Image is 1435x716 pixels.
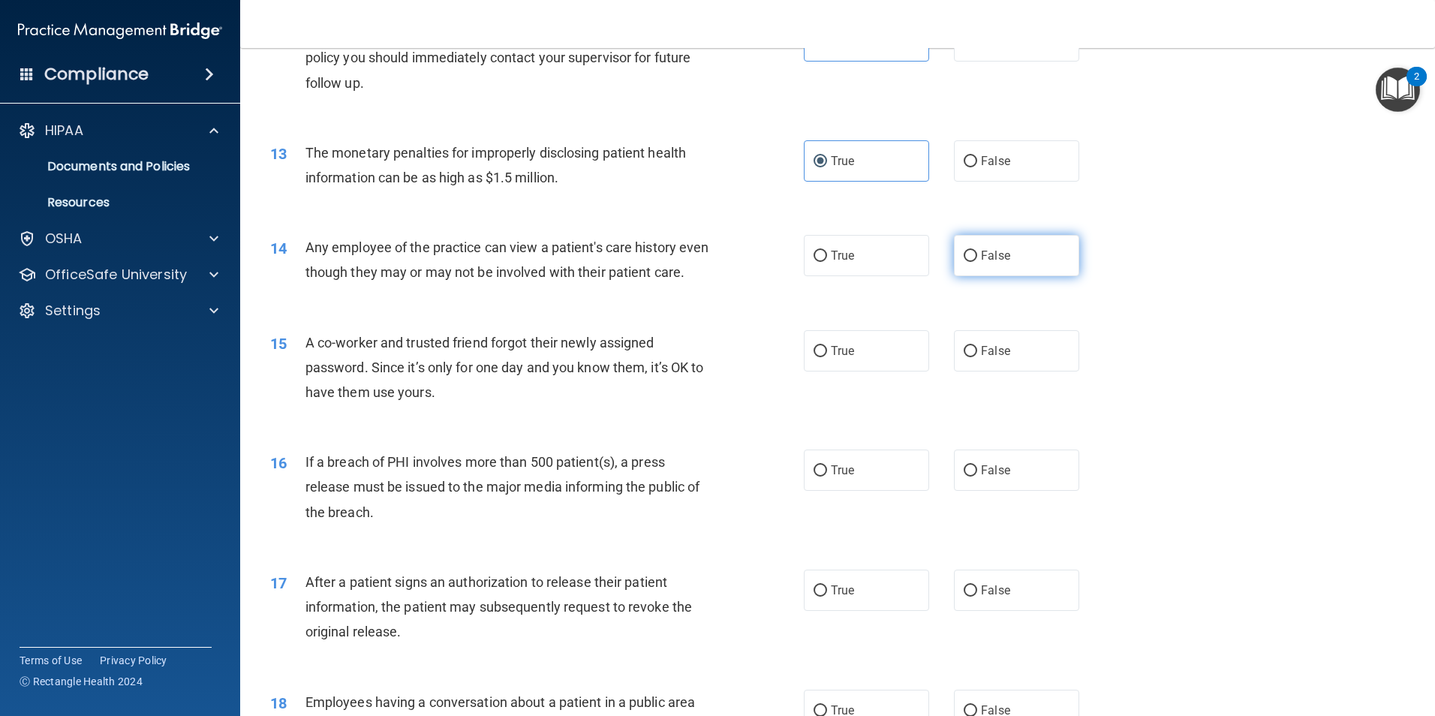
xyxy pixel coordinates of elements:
span: 16 [270,454,287,472]
span: Any employee of the practice can view a patient's care history even though they may or may not be... [305,239,709,280]
p: Settings [45,302,101,320]
span: True [831,583,854,597]
p: Documents and Policies [10,159,215,174]
span: True [831,154,854,168]
span: The monetary penalties for improperly disclosing patient health information can be as high as $1.... [305,145,686,185]
span: After a patient signs an authorization to release their patient information, the patient may subs... [305,574,692,639]
input: True [814,465,827,477]
button: Open Resource Center, 2 new notifications [1376,68,1420,112]
input: True [814,346,827,357]
span: True [831,344,854,358]
span: 13 [270,145,287,163]
input: True [814,585,827,597]
h4: Compliance [44,64,149,85]
a: Settings [18,302,218,320]
span: False [981,583,1010,597]
input: False [964,346,977,357]
span: False [981,344,1010,358]
input: False [964,585,977,597]
span: 15 [270,335,287,353]
span: Ⓒ Rectangle Health 2024 [20,674,143,689]
input: True [814,156,827,167]
span: True [831,248,854,263]
div: 2 [1414,77,1419,96]
img: PMB logo [18,16,222,46]
a: OSHA [18,230,218,248]
span: 14 [270,239,287,257]
span: A co-worker and trusted friend forgot their newly assigned password. Since it’s only for one day ... [305,335,704,400]
span: False [981,154,1010,168]
a: Terms of Use [20,653,82,668]
span: If you suspect that someone is violating the practice's privacy policy you should immediately con... [305,25,690,90]
span: False [981,248,1010,263]
input: False [964,465,977,477]
a: Privacy Policy [100,653,167,668]
span: If a breach of PHI involves more than 500 patient(s), a press release must be issued to the major... [305,454,700,519]
p: HIPAA [45,122,83,140]
span: False [981,463,1010,477]
a: OfficeSafe University [18,266,218,284]
p: OSHA [45,230,83,248]
input: False [964,251,977,262]
a: HIPAA [18,122,218,140]
input: False [964,156,977,167]
span: 18 [270,694,287,712]
span: True [831,463,854,477]
input: True [814,251,827,262]
span: 17 [270,574,287,592]
p: Resources [10,195,215,210]
p: OfficeSafe University [45,266,187,284]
